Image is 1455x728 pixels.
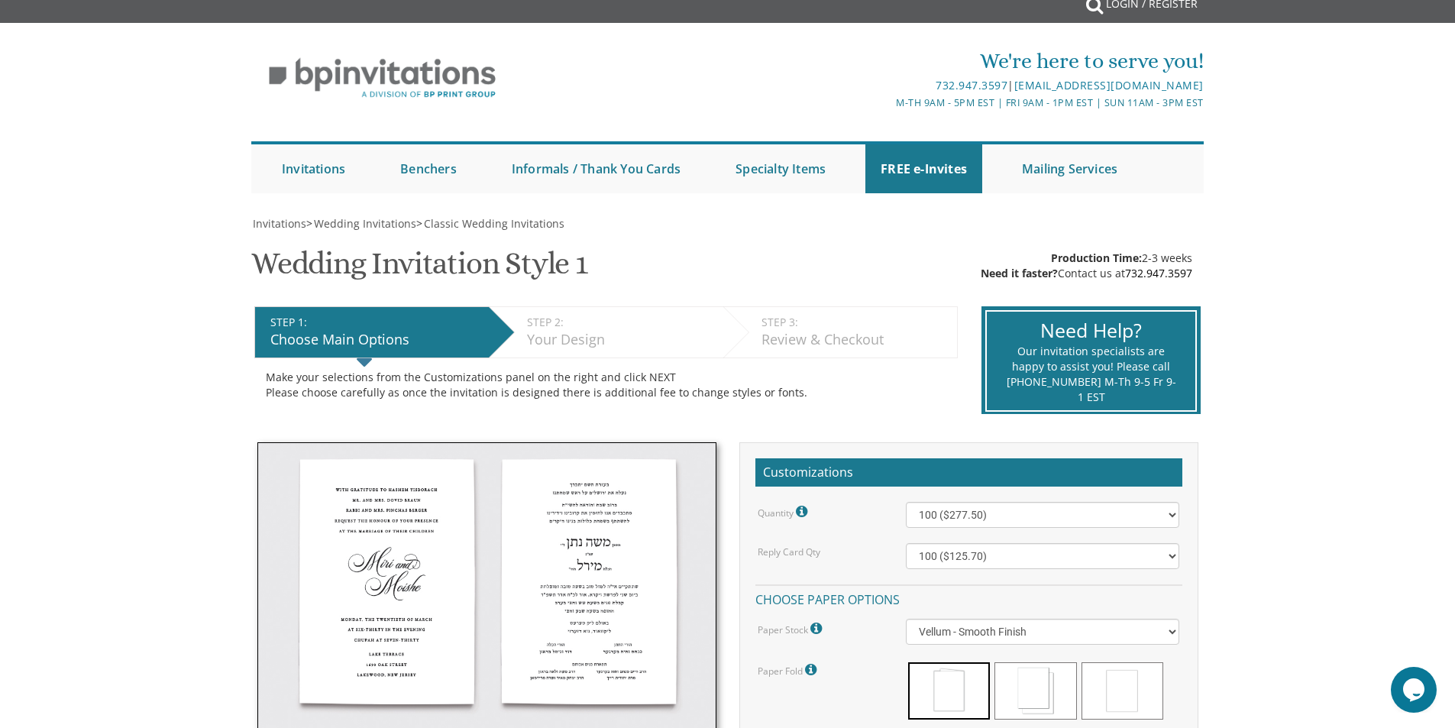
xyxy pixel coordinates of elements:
div: STEP 3: [761,315,949,330]
a: Invitations [251,216,306,231]
span: Wedding Invitations [314,216,416,231]
div: M-Th 9am - 5pm EST | Fri 9am - 1pm EST | Sun 11am - 3pm EST [570,95,1204,111]
label: Reply Card Qty [758,545,820,558]
span: Invitations [253,216,306,231]
div: Our invitation specialists are happy to assist you! Please call [PHONE_NUMBER] M-Th 9-5 Fr 9-1 EST [1006,344,1176,405]
a: Benchers [385,144,472,193]
h4: Choose paper options [755,584,1182,611]
a: Wedding Invitations [312,216,416,231]
a: Classic Wedding Invitations [422,216,564,231]
div: Review & Checkout [761,330,949,350]
label: Paper Stock [758,619,826,639]
div: Choose Main Options [270,330,481,350]
div: We're here to serve you! [570,46,1204,76]
div: STEP 2: [527,315,716,330]
div: Your Design [527,330,716,350]
div: Make your selections from the Customizations panel on the right and click NEXT Please choose care... [266,370,946,400]
div: 2-3 weeks Contact us at [981,251,1192,281]
iframe: chat widget [1391,667,1440,713]
span: Classic Wedding Invitations [424,216,564,231]
a: Informals / Thank You Cards [496,144,696,193]
a: 732.947.3597 [1125,266,1192,280]
a: Invitations [267,144,361,193]
span: Need it faster? [981,266,1058,280]
label: Quantity [758,502,811,522]
span: > [306,216,416,231]
div: STEP 1: [270,315,481,330]
h2: Customizations [755,458,1182,487]
a: [EMAIL_ADDRESS][DOMAIN_NAME] [1014,78,1204,92]
a: 732.947.3597 [936,78,1007,92]
span: > [416,216,564,231]
a: Mailing Services [1007,144,1133,193]
span: Production Time: [1051,251,1142,265]
div: | [570,76,1204,95]
img: BP Invitation Loft [251,47,513,110]
div: Need Help? [1006,317,1176,345]
label: Paper Fold [758,660,820,680]
a: Specialty Items [720,144,841,193]
a: FREE e-Invites [865,144,982,193]
h1: Wedding Invitation Style 1 [251,247,587,292]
